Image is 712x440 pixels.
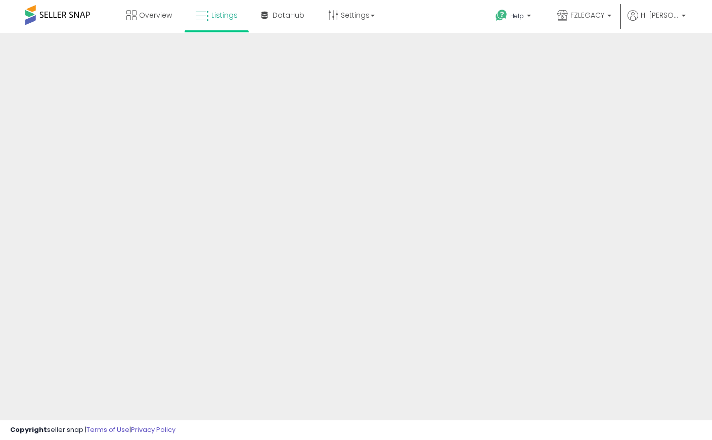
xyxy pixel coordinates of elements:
a: Help [487,2,541,33]
strong: Copyright [10,425,47,434]
span: Listings [211,10,238,20]
a: Terms of Use [86,425,129,434]
i: Get Help [495,9,508,22]
a: Privacy Policy [131,425,175,434]
span: Overview [139,10,172,20]
a: Hi [PERSON_NAME] [628,10,686,33]
span: FZLEGACY [570,10,604,20]
div: seller snap | | [10,425,175,435]
span: DataHub [273,10,304,20]
span: Hi [PERSON_NAME] [641,10,679,20]
span: Help [510,12,524,20]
